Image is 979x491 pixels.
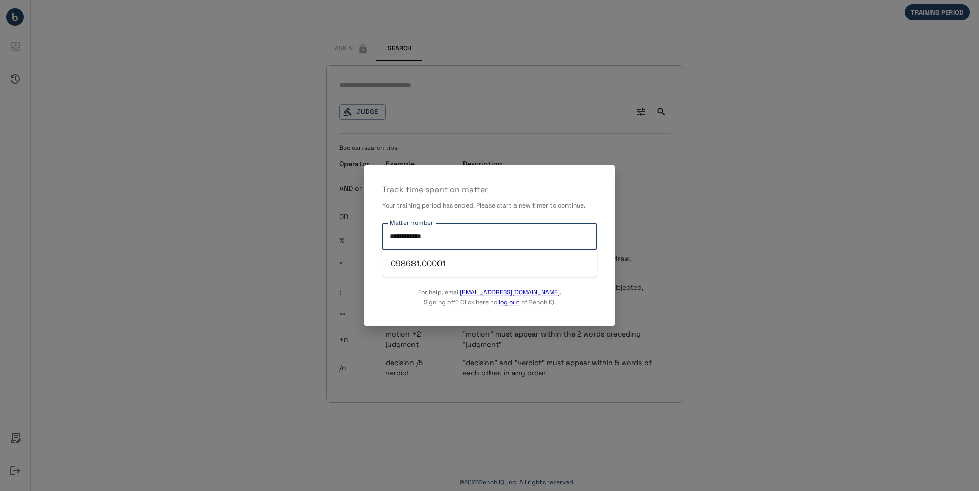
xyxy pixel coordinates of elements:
li: 098681.00001 [382,254,597,273]
p: Track time spent on matter [382,184,597,196]
span: Your training period has ended. Please start a new timer to continue. [382,201,585,210]
label: Matter number [390,219,433,227]
a: log out [499,298,520,306]
a: [EMAIL_ADDRESS][DOMAIN_NAME] [460,288,560,296]
p: For help, email . Signing off? Click here to of Bench IQ. [418,272,561,307]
